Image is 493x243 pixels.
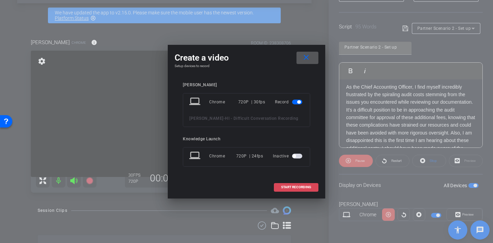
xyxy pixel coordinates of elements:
span: [PERSON_NAME] [189,116,224,121]
span: - [224,116,225,121]
button: START RECORDING [274,183,318,192]
div: Chrome [209,150,236,162]
h4: Setup devices to record [175,64,318,68]
div: Inactive [273,150,304,162]
mat-icon: close [302,53,311,62]
span: START RECORDING [281,186,311,189]
span: HI - Difficult Conversation Recording [225,116,299,121]
div: 720P | 30fps [238,96,265,108]
div: Chrome [209,96,238,108]
div: 720P | 24fps [236,150,263,162]
div: [PERSON_NAME] [183,82,310,88]
div: Create a video [175,52,318,64]
mat-icon: laptop [189,96,202,108]
div: Record [275,96,304,108]
mat-icon: laptop [189,150,202,162]
div: Knowledge Launch [183,137,310,142]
